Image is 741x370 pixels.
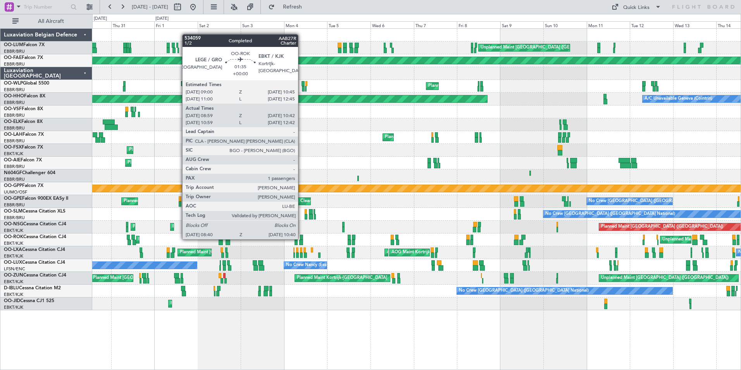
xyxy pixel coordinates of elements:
div: Unplanned Maint [GEOGRAPHIC_DATA] ([GEOGRAPHIC_DATA] National) [481,42,626,54]
div: Fri 8 [457,21,500,28]
a: EBBR/BRU [4,164,25,169]
div: [DATE] [155,16,169,22]
a: OO-GPPFalcon 7X [4,183,43,188]
div: Sat 9 [500,21,544,28]
div: Sat 2 [198,21,241,28]
div: Planned Maint [GEOGRAPHIC_DATA] ([GEOGRAPHIC_DATA] National) [124,195,264,207]
a: EBKT/KJK [4,228,23,233]
div: Planned Maint Milan (Linate) [428,80,484,92]
span: OO-AIE [4,158,21,163]
span: OO-FAE [4,55,22,60]
div: Planned Maint [GEOGRAPHIC_DATA] ([GEOGRAPHIC_DATA] National) [385,131,525,143]
div: Unplanned Maint [GEOGRAPHIC_DATA] ([GEOGRAPHIC_DATA]) [601,272,729,284]
a: OO-LAHFalcon 7X [4,132,44,137]
div: Planned Maint [GEOGRAPHIC_DATA] ([GEOGRAPHIC_DATA] National) [93,272,233,284]
a: EBKT/KJK [4,304,23,310]
a: EBBR/BRU [4,61,25,67]
a: OO-AIEFalcon 7X [4,158,42,163]
div: Planned Maint [GEOGRAPHIC_DATA] ([GEOGRAPHIC_DATA]) [601,221,723,233]
div: Thu 7 [414,21,457,28]
span: OO-JID [4,299,20,303]
div: Tue 5 [327,21,370,28]
a: OO-LUMFalcon 7X [4,43,45,47]
a: EBBR/BRU [4,138,25,144]
span: OO-WLP [4,81,23,86]
div: [DATE] [94,16,107,22]
a: OO-WLPGlobal 5500 [4,81,49,86]
a: EBKT/KJK [4,253,23,259]
button: Refresh [265,1,311,13]
a: EBBR/BRU [4,100,25,105]
div: No Crew [GEOGRAPHIC_DATA] ([GEOGRAPHIC_DATA] National) [589,195,719,207]
a: EBBR/BRU [4,125,25,131]
a: EBBR/BRU [4,202,25,208]
div: Thu 31 [111,21,155,28]
div: Planned Maint [GEOGRAPHIC_DATA] ([GEOGRAPHIC_DATA] National) [180,247,320,258]
span: OO-FSX [4,145,22,150]
a: OO-GPEFalcon 900EX EASy II [4,196,68,201]
div: Planned Maint Kortrijk-[GEOGRAPHIC_DATA] [138,234,229,246]
a: OO-ZUNCessna Citation CJ4 [4,273,66,278]
input: Trip Number [24,1,68,13]
div: No Crew [GEOGRAPHIC_DATA] ([GEOGRAPHIC_DATA] National) [210,208,340,220]
div: Fri 1 [154,21,198,28]
a: LFSN/ENC [4,266,25,272]
div: Planned Maint Kortrijk-[GEOGRAPHIC_DATA] [129,144,219,156]
span: N604GF [4,171,22,175]
div: A/C Unavailable Geneva (Cointrin) [644,93,712,105]
a: EBKT/KJK [4,292,23,297]
div: Wed 13 [673,21,717,28]
a: OO-NSGCessna Citation CJ4 [4,222,66,226]
button: All Aircraft [9,15,84,28]
span: OO-GPE [4,196,22,201]
div: Quick Links [623,4,650,12]
div: Planned Maint Kortrijk-[GEOGRAPHIC_DATA] [297,272,387,284]
span: D-IBLU [4,286,19,290]
a: N604GFChallenger 604 [4,171,55,175]
span: OO-LAH [4,132,22,137]
span: OO-LXA [4,247,22,252]
a: EBBR/BRU [4,112,25,118]
div: No Crew Nancy (Essey) [286,259,332,271]
a: OO-VSFFalcon 8X [4,107,43,111]
span: OO-VSF [4,107,22,111]
a: OO-LXACessna Citation CJ4 [4,247,65,252]
a: EBBR/BRU [4,48,25,54]
div: AOG Maint Kortrijk-[GEOGRAPHIC_DATA] [387,247,471,258]
div: AOG Maint Kortrijk-[GEOGRAPHIC_DATA] [391,247,476,258]
span: OO-ROK [4,235,23,239]
div: No Crew [GEOGRAPHIC_DATA] ([GEOGRAPHIC_DATA] National) [459,285,589,297]
a: EBKT/KJK [4,240,23,246]
div: Mon 4 [284,21,327,28]
a: EBKT/KJK [4,151,23,157]
span: OO-ELK [4,119,21,124]
div: Planned Maint [GEOGRAPHIC_DATA] ([GEOGRAPHIC_DATA] National) [212,42,352,54]
a: D-IBLUCessna Citation M2 [4,286,61,290]
a: OO-ROKCessna Citation CJ4 [4,235,66,239]
div: Tue 12 [630,21,673,28]
div: Planned Maint [GEOGRAPHIC_DATA] ([GEOGRAPHIC_DATA] National) [128,157,268,169]
span: OO-SLM [4,209,22,214]
a: OO-ELKFalcon 8X [4,119,43,124]
span: OO-LUX [4,260,22,265]
span: [DATE] - [DATE] [132,3,168,10]
div: Cleaning [GEOGRAPHIC_DATA] ([GEOGRAPHIC_DATA] National) [300,195,430,207]
div: Planned Maint Kortrijk-[GEOGRAPHIC_DATA] [171,298,261,309]
span: All Aircraft [20,19,82,24]
a: UUMO/OSF [4,189,27,195]
a: OO-JIDCessna CJ1 525 [4,299,54,303]
span: Refresh [276,4,309,10]
span: OO-NSG [4,222,23,226]
a: OO-FAEFalcon 7X [4,55,43,60]
div: Mon 11 [587,21,630,28]
div: Sun 10 [543,21,587,28]
a: OO-LUXCessna Citation CJ4 [4,260,65,265]
span: OO-LUM [4,43,23,47]
a: EBBR/BRU [4,176,25,182]
div: Planned Maint Kortrijk-[GEOGRAPHIC_DATA] [172,221,263,233]
span: OO-HHO [4,94,24,99]
a: EBKT/KJK [4,279,23,285]
a: EBBR/BRU [4,215,25,221]
span: OO-ZUN [4,273,23,278]
div: No Crew [GEOGRAPHIC_DATA] ([GEOGRAPHIC_DATA] National) [545,208,675,220]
